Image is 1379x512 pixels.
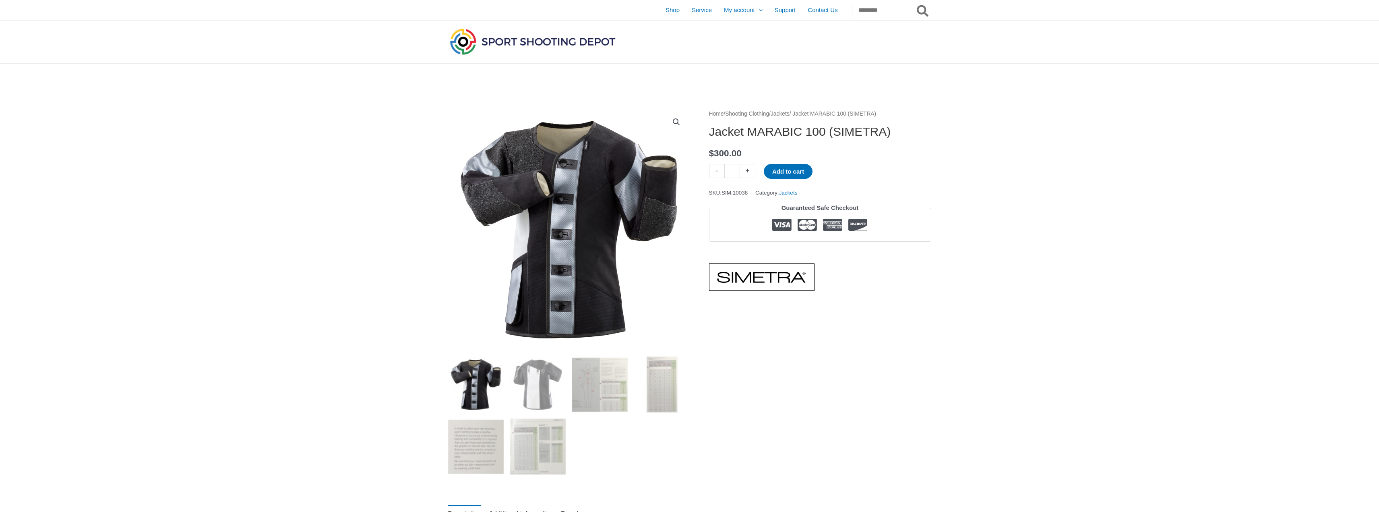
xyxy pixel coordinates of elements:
img: Jacket MARABIC 100 (SIMETRA) - Image 4 [634,357,690,413]
span: SIM.10038 [722,190,748,196]
img: Jacket MARABIC 100 (SIMETRA) - Image 5 [448,419,504,475]
span: Category: [755,188,797,198]
img: Sport Shooting Depot [448,27,617,56]
img: Jacket MARABIC 100 (SIMETRA) - Image 3 [572,357,628,413]
img: Jacket MARABIC 100 [448,109,690,350]
a: SIMETRA [709,263,815,291]
img: Jacket MARABIC 100 [448,357,504,413]
span: SKU: [709,188,748,198]
button: Add to cart [764,164,813,179]
img: Jacket MARABIC 100 (SIMETRA) - Image 2 [510,357,566,413]
a: Jackets [771,111,790,117]
bdi: 300.00 [709,148,742,158]
a: Home [709,111,724,117]
legend: Guaranteed Safe Checkout [778,202,862,214]
a: Jackets [779,190,798,196]
iframe: Customer reviews powered by Trustpilot [709,248,931,257]
button: Search [915,3,931,17]
input: Product quantity [724,164,740,178]
h1: Jacket MARABIC 100 (SIMETRA) [709,124,931,139]
nav: Breadcrumb [709,109,931,119]
a: Shooting Clothing [725,111,769,117]
a: - [709,164,724,178]
img: Jacket MARABIC 100 (SIMETRA) - Image 6 [510,419,566,475]
a: + [740,164,755,178]
span: $ [709,148,714,158]
a: View full-screen image gallery [669,115,684,129]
